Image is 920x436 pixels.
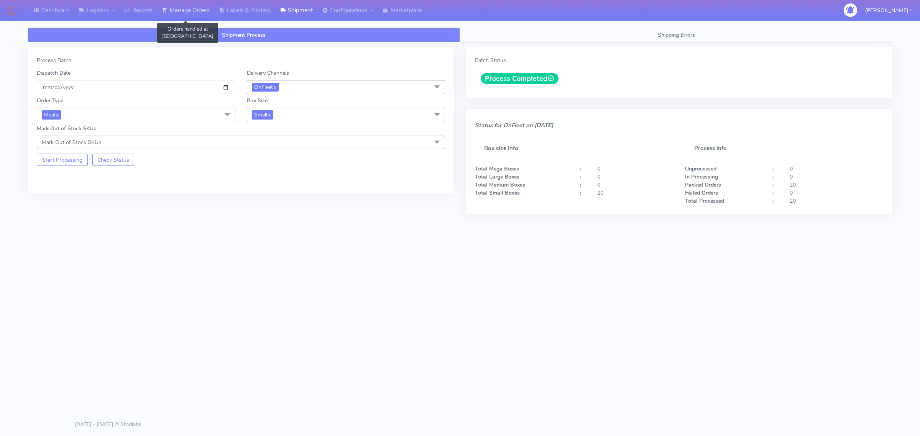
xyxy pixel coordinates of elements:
i: Status for OnFleet on [DATE] [475,121,553,129]
strong: : [772,165,774,172]
strong: : [580,165,581,172]
a: x [273,83,276,91]
strong: : [772,189,774,197]
div: Process Batch [37,56,445,64]
span: Shipping Errors [658,31,695,39]
div: 0 [591,165,679,173]
strong: : [772,173,774,180]
strong: Total Mega Boxes [475,165,519,172]
label: Dispatch Date [37,69,71,77]
strong: Failed Orders [685,189,718,197]
strong: Total Medium Boxes [475,181,525,188]
span: Process Completed [481,73,559,84]
span: OnFleet [252,83,279,92]
span: Small [252,110,273,119]
span: Shipment Process [222,31,266,39]
div: 0 [591,173,679,181]
div: 20 [784,197,889,205]
strong: In Processing [685,173,718,180]
ul: Tabs [28,28,892,43]
div: 0 [784,189,889,197]
span: Meal [42,110,61,119]
h5: Process info [685,136,884,161]
button: [PERSON_NAME] [859,3,918,18]
label: Order Type [37,97,63,105]
div: 20 [591,189,679,197]
div: 0 [591,181,679,189]
div: 20 [784,181,889,189]
button: Check Status [92,154,135,166]
a: x [267,110,271,118]
strong: Total Large Boxes [475,173,519,180]
strong: : [580,189,581,197]
strong: : [772,197,774,205]
strong: Total Small Boxes [475,189,520,197]
button: Start Processing [37,154,88,166]
strong: : [580,181,581,188]
div: Batch Status [475,56,883,64]
div: 0 [784,165,889,173]
label: Mark Out of Stock SKUs [37,125,96,133]
label: Delivery Channels [247,69,289,77]
a: x [55,110,59,118]
h5: Box size info [475,136,674,161]
strong: : [580,173,581,180]
div: 0 [784,173,889,181]
label: Box Size [247,97,268,105]
strong: Total Processed [685,197,724,205]
span: Mark Out of Stock SKUs [42,139,101,146]
strong: Packed Orders [685,181,721,188]
strong: : [772,181,774,188]
strong: Unprocessed [685,165,716,172]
